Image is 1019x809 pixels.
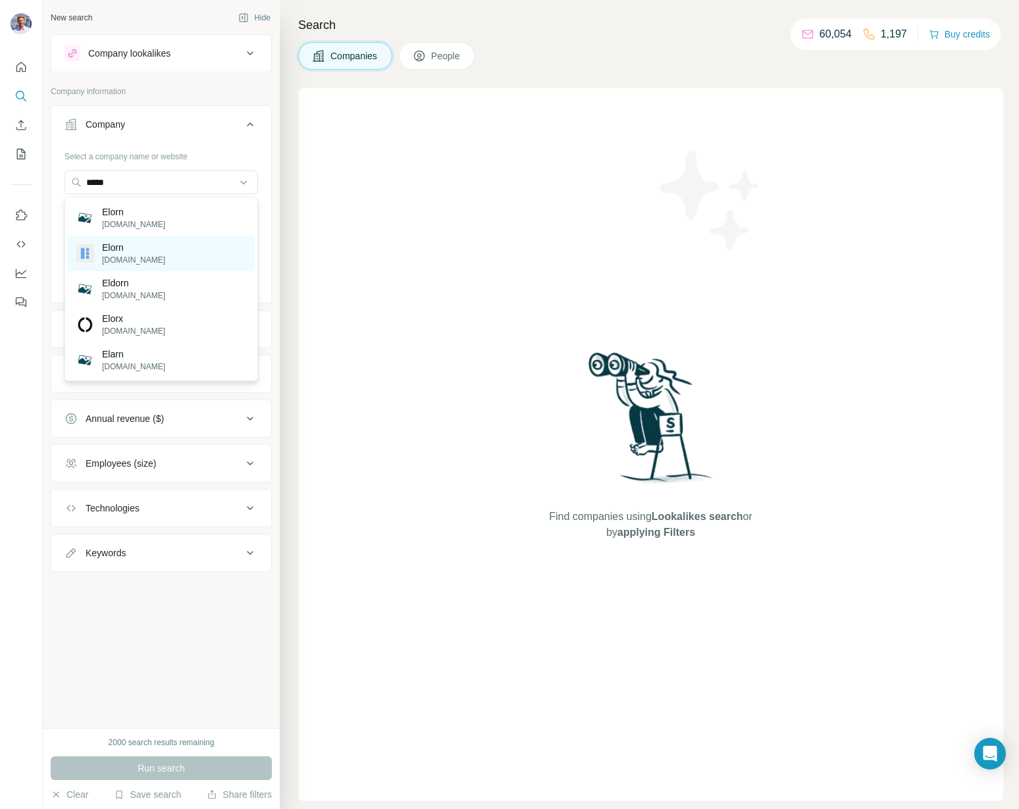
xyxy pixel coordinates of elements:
div: Open Intercom Messenger [974,738,1006,770]
p: Elarn [102,348,165,361]
button: Quick start [11,55,32,79]
p: [DOMAIN_NAME] [102,254,165,266]
img: Elorx [76,315,94,334]
button: Company lookalikes [51,38,271,69]
p: 60,054 [820,26,852,42]
button: Employees (size) [51,448,271,479]
img: Elarn [76,351,94,369]
img: Eldorn [76,280,94,298]
p: Elorn [102,241,165,254]
button: My lists [11,142,32,166]
p: [DOMAIN_NAME] [102,219,165,230]
span: People [431,49,461,63]
img: Surfe Illustration - Woman searching with binoculars [583,349,719,496]
img: Elorn [76,209,94,227]
div: Company lookalikes [88,47,170,60]
p: 1,197 [881,26,907,42]
button: Share filters [207,788,272,801]
button: Enrich CSV [11,113,32,137]
div: Select a company name or website [65,145,258,163]
button: Company [51,109,271,145]
button: Industry [51,313,271,345]
button: Keywords [51,537,271,569]
p: [DOMAIN_NAME] [102,290,165,301]
span: Lookalikes search [652,511,743,522]
p: Company information [51,86,272,97]
button: Feedback [11,290,32,314]
button: HQ location [51,358,271,390]
div: Annual revenue ($) [86,412,164,425]
button: Use Surfe API [11,232,32,256]
img: Surfe Illustration - Stars [651,141,770,259]
button: Buy credits [929,25,990,43]
div: Employees (size) [86,457,156,470]
p: [DOMAIN_NAME] [102,361,165,373]
span: Companies [330,49,379,63]
img: Elorn [76,244,94,263]
span: applying Filters [617,527,695,538]
button: Dashboard [11,261,32,285]
div: Keywords [86,546,126,560]
h4: Search [298,16,1003,34]
span: Find companies using or by [545,509,756,540]
p: Elorn [102,205,165,219]
div: Technologies [86,502,140,515]
div: Company [86,118,125,131]
button: Search [11,84,32,108]
button: Use Surfe on LinkedIn [11,203,32,227]
button: Save search [114,788,181,801]
p: Eldorn [102,276,165,290]
div: New search [51,12,92,24]
button: Clear [51,788,88,801]
img: Avatar [11,13,32,34]
button: Annual revenue ($) [51,403,271,434]
p: Elorx [102,312,165,325]
button: Technologies [51,492,271,524]
p: [DOMAIN_NAME] [102,325,165,337]
button: Hide [229,8,280,28]
div: 2000 search results remaining [109,737,215,748]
